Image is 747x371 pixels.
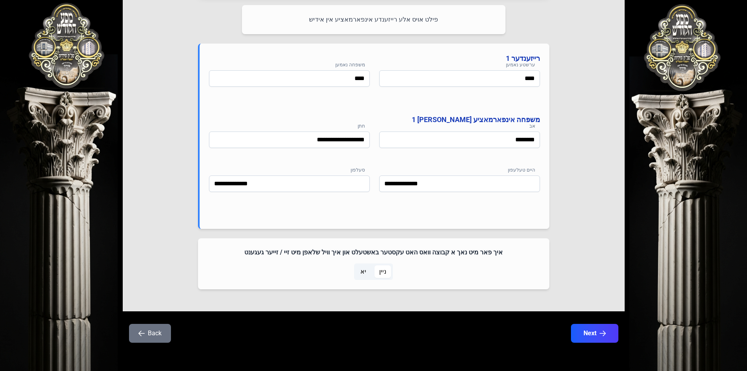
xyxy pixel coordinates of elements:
h4: משפחה אינפארמאציע [PERSON_NAME] 1 [209,114,540,125]
p-togglebutton: ניין [373,263,393,280]
span: יא [360,267,366,276]
h4: איך פאר מיט נאך א קבוצה וואס האט עקסטער באשטעלט און איך וויל שלאפן מיט זיי / זייער געגענט [207,248,540,257]
span: ניין [379,267,386,276]
h4: רייזענדער 1 [209,53,540,64]
p-togglebutton: יא [354,263,373,280]
button: Next [571,324,618,343]
p: פילט אויס אלע רייזענדע אינפארמאציע אין אידיש [251,15,496,25]
button: Back [129,324,171,343]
